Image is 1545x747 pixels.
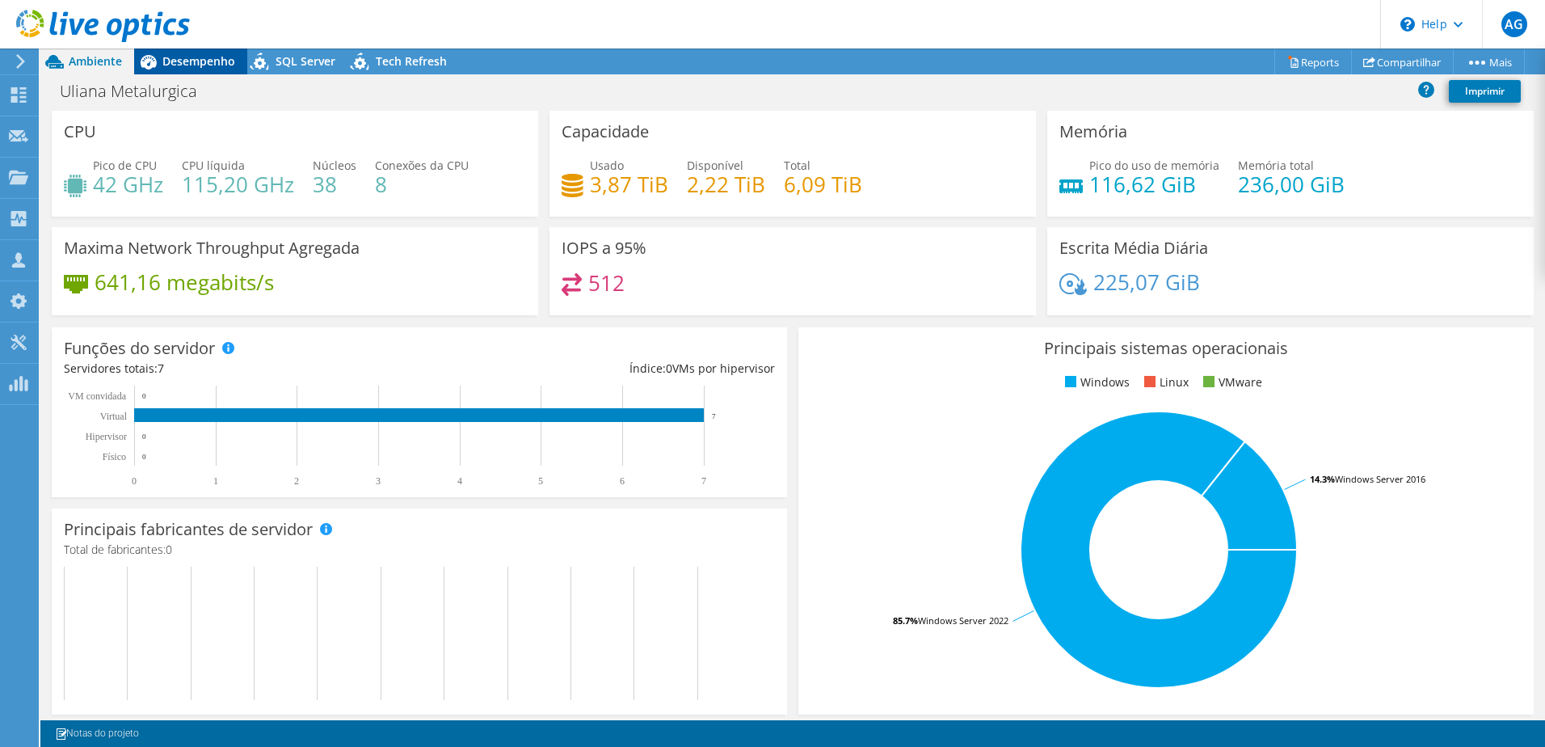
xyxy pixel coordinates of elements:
[918,614,1008,627] tspan: Windows Server 2022
[1335,473,1425,485] tspan: Windows Server 2016
[276,53,335,69] span: SQL Server
[1093,273,1200,291] h4: 225,07 GiB
[1238,175,1345,193] h4: 236,00 GiB
[784,175,862,193] h4: 6,09 TiB
[1199,373,1262,391] li: VMware
[64,360,419,378] div: Servidores totais:
[68,390,126,402] text: VM convidada
[375,158,469,173] span: Conexões da CPU
[588,274,625,292] h4: 512
[620,475,625,487] text: 6
[53,82,222,100] h1: Uliana Metalurgica
[1400,17,1415,32] svg: \n
[810,340,1522,357] h3: Principais sistemas operacionais
[93,158,157,173] span: Pico de CPU
[712,412,716,420] text: 7
[103,451,126,462] tspan: Físico
[64,541,775,559] h4: Total de fabricantes:
[162,53,235,69] span: Desempenho
[64,521,313,538] h3: Principais fabricantes de servidor
[590,158,624,173] span: Usado
[86,431,127,442] text: Hipervisor
[44,724,150,744] a: Notas do projeto
[1089,158,1219,173] span: Pico do uso de memória
[687,175,765,193] h4: 2,22 TiB
[142,392,146,400] text: 0
[95,273,274,291] h4: 641,16 megabits/s
[100,411,128,422] text: Virtual
[182,158,245,173] span: CPU líquida
[1238,158,1314,173] span: Memória total
[376,475,381,487] text: 3
[375,175,469,193] h4: 8
[590,175,668,193] h4: 3,87 TiB
[182,175,294,193] h4: 115,20 GHz
[142,433,146,441] text: 0
[1310,473,1335,485] tspan: 14.3%
[313,158,356,173] span: Núcleos
[313,175,356,193] h4: 38
[1059,239,1208,257] h3: Escrita Média Diária
[158,361,164,376] span: 7
[1351,49,1454,74] a: Compartilhar
[1059,123,1127,141] h3: Memória
[784,158,810,173] span: Total
[701,475,706,487] text: 7
[666,361,672,376] span: 0
[538,475,543,487] text: 5
[893,614,918,627] tspan: 85.7%
[1449,80,1521,103] a: Imprimir
[69,53,122,69] span: Ambiente
[687,158,743,173] span: Disponível
[1089,175,1219,193] h4: 116,62 GiB
[64,123,96,141] h3: CPU
[64,340,215,357] h3: Funções do servidor
[64,239,360,257] h3: Maxima Network Throughput Agregada
[294,475,299,487] text: 2
[1453,49,1525,74] a: Mais
[376,53,447,69] span: Tech Refresh
[562,239,646,257] h3: IOPS a 95%
[132,475,137,487] text: 0
[419,360,775,378] div: Índice: VMs por hipervisor
[1274,49,1352,74] a: Reports
[1501,11,1527,37] span: AG
[1140,373,1189,391] li: Linux
[213,475,218,487] text: 1
[562,123,649,141] h3: Capacidade
[93,175,163,193] h4: 42 GHz
[457,475,462,487] text: 4
[166,542,172,557] span: 0
[142,453,146,461] text: 0
[1061,373,1130,391] li: Windows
